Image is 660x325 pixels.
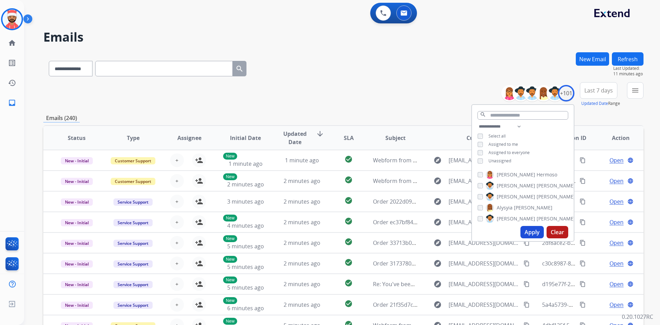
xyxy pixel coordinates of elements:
[627,302,634,308] mat-icon: language
[449,156,519,164] span: [EMAIL_ADDRESS][DOMAIN_NAME]
[433,239,442,247] mat-icon: explore
[627,157,634,163] mat-icon: language
[497,182,535,189] span: [PERSON_NAME]
[111,178,155,185] span: Customer Support
[627,281,634,287] mat-icon: language
[609,280,624,288] span: Open
[558,85,574,101] div: +101
[175,239,178,247] span: +
[542,280,649,288] span: d195e77f-26b1-4b07-b69a-29b5d88141d0
[8,99,16,107] mat-icon: inbox
[433,280,442,288] mat-icon: explore
[373,177,529,185] span: Webform from [EMAIL_ADDRESS][DOMAIN_NAME] on [DATE]
[373,260,426,267] span: Order 3173780034-1
[227,304,264,312] span: 6 minutes ago
[227,242,264,250] span: 5 minutes ago
[170,215,184,229] button: +
[373,198,497,205] span: Order 2022d096-2dec-4d68-bd46-250ada33c856
[576,52,609,66] button: New Email
[344,155,353,163] mat-icon: check_circle
[488,150,530,155] span: Assigned to everyone
[449,301,519,309] span: [EMAIL_ADDRESS][DOMAIN_NAME]
[170,277,184,291] button: +
[223,215,237,221] p: New
[373,156,529,164] span: Webform from [EMAIL_ADDRESS][DOMAIN_NAME] on [DATE]
[631,86,639,95] mat-icon: menu
[175,280,178,288] span: +
[542,301,648,308] span: 5a4a5739-12dd-4685-9500-df0cbd5a3a28
[344,134,354,142] span: SLA
[113,281,153,288] span: Service Support
[235,65,244,73] mat-icon: search
[524,302,530,308] mat-icon: content_copy
[622,313,653,321] p: 0.20.1027RC
[524,240,530,246] mat-icon: content_copy
[344,238,353,246] mat-icon: check_circle
[227,284,264,291] span: 5 minutes ago
[113,240,153,247] span: Service Support
[433,301,442,309] mat-icon: explore
[284,239,320,247] span: 2 minutes ago
[581,100,620,106] span: Range
[175,156,178,164] span: +
[580,219,586,225] mat-icon: content_copy
[449,259,519,268] span: [EMAIL_ADDRESS][DOMAIN_NAME]
[227,263,264,271] span: 5 minutes ago
[195,156,203,164] mat-icon: person_add
[449,239,519,247] span: [EMAIL_ADDRESS][DOMAIN_NAME]
[284,177,320,185] span: 2 minutes ago
[613,66,643,71] span: Last Updated:
[449,177,519,185] span: [EMAIL_ADDRESS][DOMAIN_NAME]
[488,133,506,139] span: Select all
[609,218,624,226] span: Open
[373,280,593,288] span: Re: You've been assigned a new service order: 68ba9f04-b151-4350-9782-30f318fc4f0f
[580,260,586,267] mat-icon: content_copy
[113,260,153,268] span: Service Support
[547,226,568,238] button: Clear
[170,236,184,250] button: +
[497,215,535,222] span: [PERSON_NAME]
[61,240,93,247] span: New - Initial
[580,240,586,246] mat-icon: content_copy
[580,281,586,287] mat-icon: content_copy
[175,197,178,206] span: +
[223,277,237,283] p: New
[61,302,93,309] span: New - Initial
[195,280,203,288] mat-icon: person_add
[61,281,93,288] span: New - Initial
[2,10,22,29] img: avatar
[609,259,624,268] span: Open
[537,182,575,189] span: [PERSON_NAME]
[612,52,643,66] button: Refresh
[609,239,624,247] span: Open
[227,198,264,205] span: 3 minutes ago
[542,260,648,267] span: c30c8987-8c9a-49a7-babe-ea9a2eeeaa07
[609,301,624,309] span: Open
[223,318,237,325] p: New
[195,197,203,206] mat-icon: person_add
[223,297,237,304] p: New
[229,160,263,167] span: 1 minute ago
[488,158,511,164] span: Unassigned
[223,256,237,263] p: New
[170,153,184,167] button: +
[344,217,353,225] mat-icon: check_circle
[195,259,203,268] mat-icon: person_add
[279,130,311,146] span: Updated Date
[488,141,518,147] span: Assigned to me
[61,219,93,226] span: New - Initial
[61,157,93,164] span: New - Initial
[524,281,530,287] mat-icon: content_copy
[170,298,184,312] button: +
[285,156,319,164] span: 1 minute ago
[316,130,324,138] mat-icon: arrow_downward
[227,222,264,229] span: 4 minutes ago
[433,197,442,206] mat-icon: explore
[175,177,178,185] span: +
[581,101,608,106] button: Updated Date
[514,204,552,211] span: [PERSON_NAME]
[580,82,617,99] button: Last 7 days
[627,219,634,225] mat-icon: language
[587,126,643,150] th: Action
[230,134,261,142] span: Initial Date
